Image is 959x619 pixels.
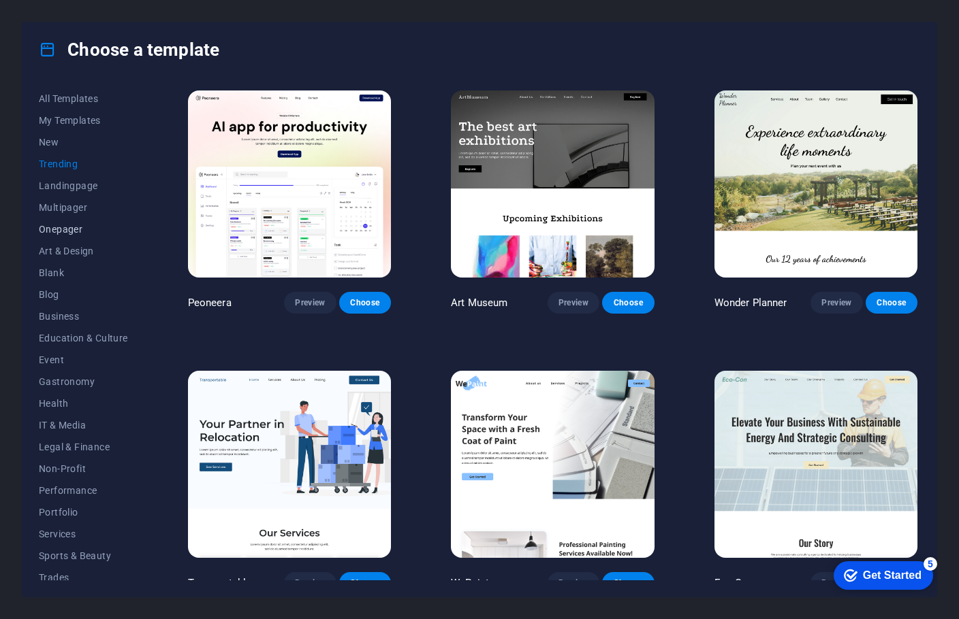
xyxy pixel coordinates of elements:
span: Event [39,354,128,365]
p: WePaint [451,576,489,590]
span: Landingpage [39,180,128,191]
span: Choose [613,578,643,588]
button: Blank [39,262,128,284]
img: Eco-Con [714,371,917,558]
span: Preview [559,578,588,588]
button: Onepager [39,218,128,240]
button: Blog [39,284,128,305]
span: Choose [877,297,907,308]
div: Get Started 5 items remaining, 0% complete [11,7,110,35]
span: Trades [39,572,128,583]
span: Business [39,311,128,322]
button: Preview [548,292,599,314]
button: IT & Media [39,414,128,436]
p: Peoneera [188,296,232,309]
img: Wonder Planner [714,90,917,278]
p: Transportable [188,576,252,590]
button: Health [39,392,128,414]
button: Non-Profit [39,458,128,480]
span: Sports & Beauty [39,550,128,561]
span: Preview [295,297,325,308]
span: Preview [559,297,588,308]
span: Non-Profit [39,463,128,474]
p: Wonder Planner [714,296,787,309]
span: Gastronomy [39,376,128,387]
button: All Templates [39,88,128,110]
button: Preview [811,292,862,314]
span: New [39,137,128,148]
button: Education & Culture [39,327,128,349]
button: Performance [39,480,128,501]
span: Choose [350,297,380,308]
button: New [39,131,128,153]
span: Choose [613,297,643,308]
span: Art & Design [39,246,128,256]
button: Gastronomy [39,371,128,392]
button: Event [39,349,128,371]
span: Multipager [39,202,128,213]
span: Blog [39,289,128,300]
button: My Templates [39,110,128,131]
span: Legal & Finance [39,441,128,452]
button: Choose [602,572,654,594]
span: All Templates [39,93,128,104]
span: Performance [39,485,128,496]
button: Services [39,523,128,545]
div: Get Started [40,15,99,27]
span: My Templates [39,115,128,126]
button: Landingpage [39,175,128,197]
button: Trending [39,153,128,175]
span: Onepager [39,224,128,235]
span: Trending [39,158,128,169]
button: Art & Design [39,240,128,262]
span: Health [39,398,128,409]
span: IT & Media [39,420,128,431]
button: Choose [339,292,391,314]
span: Education & Culture [39,333,128,344]
button: Trades [39,567,128,588]
button: Preview [548,572,599,594]
span: Preview [821,578,851,588]
span: Preview [821,297,851,308]
span: Preview [295,578,325,588]
span: Portfolio [39,507,128,518]
img: Peoneera [188,90,391,278]
h4: Choose a template [39,39,219,61]
button: Sports & Beauty [39,545,128,567]
p: Eco-Con [714,576,754,590]
button: Legal & Finance [39,436,128,458]
img: Art Museum [451,90,654,278]
span: Blank [39,267,128,278]
button: Preview [284,292,336,314]
button: Preview [284,572,336,594]
button: Choose [339,572,391,594]
button: Business [39,305,128,327]
p: Art Museum [451,296,507,309]
button: Choose [866,292,917,314]
span: Choose [350,578,380,588]
div: 5 [101,3,114,16]
button: Choose [602,292,654,314]
button: Multipager [39,197,128,218]
img: WePaint [451,371,654,558]
span: Services [39,529,128,539]
img: Transportable [188,371,391,558]
button: Portfolio [39,501,128,523]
